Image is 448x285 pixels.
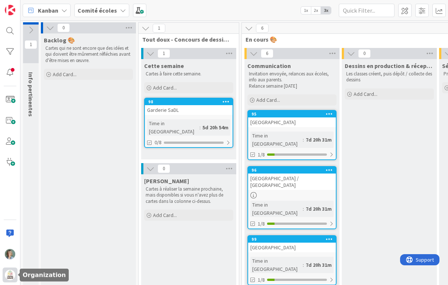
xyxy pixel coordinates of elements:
div: Time in [GEOGRAPHIC_DATA] [250,257,303,273]
span: Info pertinentes [27,72,35,117]
input: Quick Filter... [339,4,395,17]
span: 0/8 [155,139,162,146]
b: Comité écoles [78,7,117,14]
div: Time in [GEOGRAPHIC_DATA] [250,201,303,217]
span: 1/8 [258,151,265,159]
span: 0 [358,49,371,58]
span: Tout doux - Concours de dessins 🎨 [142,36,230,43]
p: Cartes qui ne sont encore que des idées et qui doivent être mûrement réfléchies avant d'être mise... [45,45,132,64]
span: : [199,123,201,132]
p: Cartes à réaliser la semaine prochaine, mais disponibles si vous n'avez plus de cartes dans la co... [146,186,232,204]
img: avatar [5,270,15,280]
span: Backlog 🎨 [44,36,75,44]
img: Visit kanbanzone.com [5,5,15,15]
span: 1 [153,24,165,33]
div: Garderie SaDL [145,105,233,115]
span: Support [16,1,34,10]
span: Semaine prochaine [144,177,189,185]
span: Add Card... [153,84,177,91]
p: Les classes créent, puis dépôt / collecte des dessins [346,71,432,83]
span: : [303,261,304,269]
span: Add Card... [153,212,177,218]
div: 98 [145,98,233,105]
span: 1x [301,7,311,14]
div: 7d 20h 31m [304,261,334,269]
span: 1 [158,49,170,58]
p: Relance semaine [DATE] [249,83,335,89]
div: 98 [148,99,233,104]
span: : [303,136,304,144]
div: 96 [248,167,336,174]
span: 2x [311,7,321,14]
div: 7d 20h 31m [304,136,334,144]
div: Time in [GEOGRAPHIC_DATA] [147,119,199,136]
span: Communication [247,62,291,69]
div: 98Garderie SaDL [145,98,233,115]
div: 96[GEOGRAPHIC_DATA] / [GEOGRAPHIC_DATA] [248,167,336,190]
img: ZL [5,249,15,259]
span: 1/8 [258,276,265,284]
span: Add Card... [53,71,77,78]
div: [GEOGRAPHIC_DATA] [248,243,336,252]
span: 1 [25,40,37,49]
div: 99 [248,236,336,243]
p: Cartes à faire cette semaine. [146,71,232,77]
span: 1/8 [258,220,265,228]
span: 0 [158,164,170,173]
p: Invitation envoyée, relances aux écoles, info aux parents. [249,71,335,83]
span: Dessins en production & réception [345,62,434,69]
h5: Organization [23,272,66,279]
div: 5d 20h 54m [201,123,230,132]
div: 99 [251,237,336,242]
div: 95 [248,111,336,117]
div: 96 [251,168,336,173]
div: [GEOGRAPHIC_DATA] / [GEOGRAPHIC_DATA] [248,174,336,190]
span: 3x [321,7,331,14]
div: 95[GEOGRAPHIC_DATA] [248,111,336,127]
div: 99[GEOGRAPHIC_DATA] [248,236,336,252]
span: Add Card... [354,91,377,97]
span: 0 [57,23,70,32]
div: [GEOGRAPHIC_DATA] [248,117,336,127]
span: Add Card... [256,97,280,103]
div: Time in [GEOGRAPHIC_DATA] [250,132,303,148]
span: : [303,205,304,213]
span: 6 [256,24,269,33]
div: 95 [251,111,336,117]
span: Kanban [38,6,58,15]
div: 7d 20h 31m [304,205,334,213]
span: Cette semaine [144,62,184,69]
span: 6 [261,49,273,58]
